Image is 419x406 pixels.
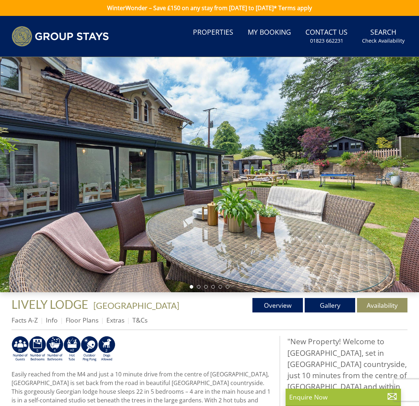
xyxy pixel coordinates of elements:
small: 01823 662231 [310,37,343,44]
img: AD_4nXcH4PzYvaNr-VBgFzRY2gHE_3jpwC4bfr9XAHXYcz8PBbLU9bOrZs-keF1Aqm_SCxyGdU-UZZ3ZQh6CbVEu22NyZ_uOm... [46,336,63,362]
a: LIVELY LODGE [12,297,91,311]
a: T&Cs [132,316,147,324]
img: AD_4nXep2L0v75vhVCslHk8dZFbfPAI5GQUAIMEGPV65vNzMhXvUS6GeXqXAVgZyOC8B46bQ9Dv9YZPDsh0Ix13BwDkQP65_c... [12,336,29,362]
img: AD_4nXe6YnH0MPIwf_fRGXT-Kcdpci59wiVNuQgBNxsJUaXr4BZW5-oKesR-FbXHFU_mhjecQ9AzRer8Hj5AKqv_vI_VCYBC5... [29,336,46,362]
span: LIVELY LODGE [12,297,88,311]
a: Contact Us01823 662231 [303,25,350,48]
a: Info [46,316,58,324]
a: Availability [357,298,407,312]
a: Facts A-Z [12,316,38,324]
small: Check Availability [362,37,405,44]
img: AD_4nXfvwGIBamJzmqDFh4g6irTRkN63nyKLlg4YzRqopW-uGzcUdsQOFeCWm2CubVrV3ZO8kvHOyYe7-9GhGVZrVL4n5CQKk... [63,336,81,362]
img: AD_4nXdaSM9KxAADXnT638xCwAK6qtHpvM1ABBSaL7n9h96NUrP7eDI7BPjpvC7HaLjsgGLLZupsNbxM32H_RcHEXRpM29kDL... [98,336,115,362]
a: [GEOGRAPHIC_DATA] [93,300,179,311]
a: Gallery [305,298,355,312]
img: Group Stays [12,26,109,47]
a: Overview [252,298,303,312]
a: SearchCheck Availability [359,25,407,48]
p: Enquire Now [289,392,397,402]
span: - [91,300,179,311]
a: Properties [190,25,236,41]
a: Extras [106,316,124,324]
img: AD_4nXet0s0sJ9h28WMq25EmkBYg-8dVjkhGOkKk7zQYdjLIJ7Pv0ASO-fiBcN_tkCrljPZcv1IffTfZ_GdAIc3yNx3QYR6BR... [81,336,98,362]
a: Floor Plans [66,316,98,324]
a: My Booking [245,25,294,41]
